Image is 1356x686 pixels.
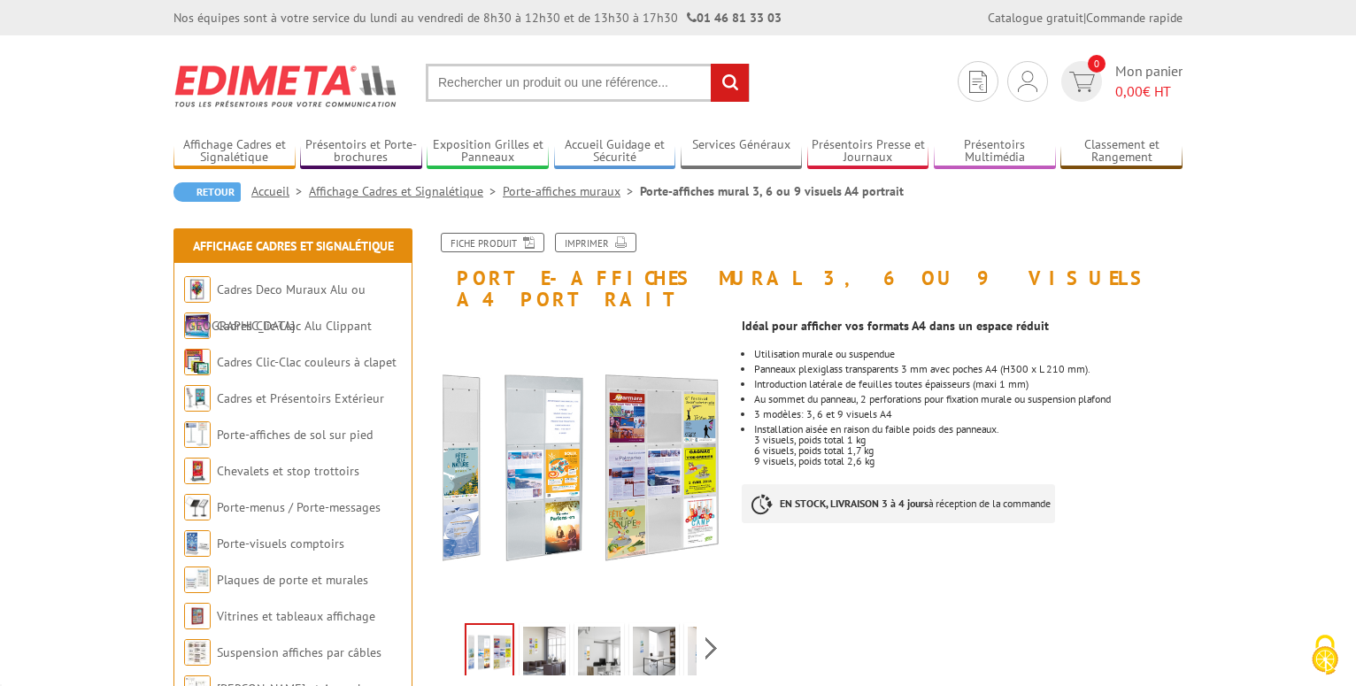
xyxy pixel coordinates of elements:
[217,427,373,443] a: Porte-affiches de sol sur pied
[934,137,1056,166] a: Présentoirs Multimédia
[578,627,620,682] img: panneau_vertical_9_poches_visuels_a4_portrait_4094n_1.jpg
[1018,71,1037,92] img: devis rapide
[523,627,566,682] img: panneau_vertical_9_poches_visuels_a4_portrait_4094n.jpg
[754,394,1183,405] li: Au sommet du panneau, 2 perforations pour fixation murale ou suspension plafond
[687,10,782,26] strong: 01 46 81 33 03
[503,183,640,199] a: Porte-affiches muraux
[217,536,344,551] a: Porte-visuels comptoirs
[217,318,372,334] a: Cadres Clic-Clac Alu Clippant
[988,10,1083,26] a: Catalogue gratuit
[251,183,309,199] a: Accueil
[754,435,1183,445] p: 3 visuels, poids total 1 kg
[309,183,503,199] a: Affichage Cadres et Signalétique
[688,627,730,682] img: panneau_vertical_9_poches_visuels_a4_portrait_4094n_3.jpg
[555,233,636,252] a: Imprimer
[742,484,1055,523] p: à réception de la commande
[1294,626,1356,686] button: Cookies (fenêtre modale)
[184,385,211,412] img: Cadres et Présentoirs Extérieur
[417,233,1196,310] h1: Porte-affiches mural 3, 6 ou 9 visuels A4 portrait
[184,458,211,484] img: Chevalets et stop trottoirs
[754,349,1183,359] p: Utilisation murale ou suspendue
[426,64,750,102] input: Rechercher un produit ou une référence...
[184,530,211,557] img: Porte-visuels comptoirs
[640,182,904,200] li: Porte-affiches mural 3, 6 ou 9 visuels A4 portrait
[1086,10,1183,26] a: Commande rapide
[193,238,394,254] a: Affichage Cadres et Signalétique
[1060,137,1183,166] a: Classement et Rangement
[969,71,987,93] img: devis rapide
[742,320,1183,331] p: Idéal pour afficher vos formats A4 dans un espace réduit
[173,137,296,166] a: Affichage Cadres et Signalétique
[430,319,728,617] img: porte_affiches_muraux_4034n.jpg
[441,233,544,252] a: Fiche produit
[184,494,211,520] img: Porte-menus / Porte-messages
[173,9,782,27] div: Nos équipes sont à votre service du lundi au vendredi de 8h30 à 12h30 et de 13h30 à 17h30
[184,276,211,303] img: Cadres Deco Muraux Alu ou Bois
[217,354,397,370] a: Cadres Clic-Clac couleurs à clapet
[1088,55,1106,73] span: 0
[217,390,384,406] a: Cadres et Présentoirs Extérieur
[633,627,675,682] img: panneau_vertical_9_poches_visuels_a4_portrait_4094n_2.jpg
[217,608,375,624] a: Vitrines et tableaux affichage
[217,644,381,660] a: Suspension affiches par câbles
[184,603,211,629] img: Vitrines et tableaux affichage
[1069,72,1095,92] img: devis rapide
[1115,61,1183,102] span: Mon panier
[217,499,381,515] a: Porte-menus / Porte-messages
[754,409,1183,420] p: 3 modèles: 3, 6 et 9 visuels A4
[711,64,749,102] input: rechercher
[554,137,676,166] a: Accueil Guidage et Sécurité
[173,182,241,202] a: Retour
[754,445,1183,456] p: 6 visuels, poids total 1,7 kg
[173,53,399,119] img: Edimeta
[184,567,211,593] img: Plaques de porte et murales
[754,379,1183,389] li: Introduction latérale de feuilles toutes épaisseurs (maxi 1 mm)
[217,572,368,588] a: Plaques de porte et murales
[754,456,1183,466] p: 9 visuels, poids total 2,6 kg
[184,349,211,375] img: Cadres Clic-Clac couleurs à clapet
[988,9,1183,27] div: |
[754,364,1183,374] li: Panneaux plexiglass transparents 3 mm avec poches A4 (H300 x L 210 mm).
[703,634,720,663] span: Next
[466,625,512,680] img: porte_affiches_muraux_4034n.jpg
[427,137,549,166] a: Exposition Grilles et Panneaux
[184,421,211,448] img: Porte-affiches de sol sur pied
[184,639,211,666] img: Suspension affiches par câbles
[1303,633,1347,677] img: Cookies (fenêtre modale)
[184,281,366,334] a: Cadres Deco Muraux Alu ou [GEOGRAPHIC_DATA]
[1057,61,1183,102] a: devis rapide 0 Mon panier 0,00€ HT
[754,424,1183,435] p: Installation aisée en raison du faible poids des panneaux.
[681,137,803,166] a: Services Généraux
[1115,82,1143,100] span: 0,00
[217,463,359,479] a: Chevalets et stop trottoirs
[300,137,422,166] a: Présentoirs et Porte-brochures
[1115,81,1183,102] span: € HT
[780,497,928,510] strong: EN STOCK, LIVRAISON 3 à 4 jours
[807,137,929,166] a: Présentoirs Presse et Journaux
